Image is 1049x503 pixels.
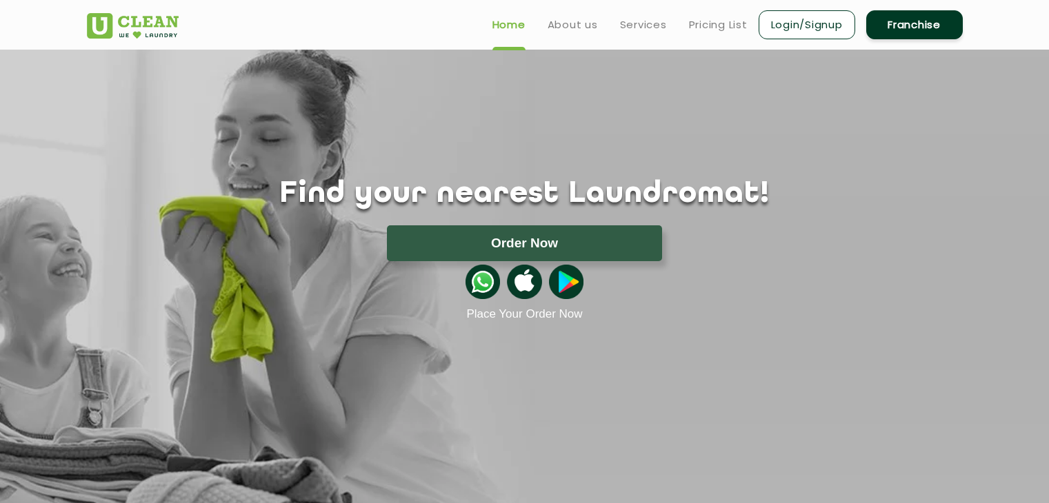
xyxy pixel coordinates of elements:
a: Home [492,17,526,33]
img: UClean Laundry and Dry Cleaning [87,13,179,39]
a: Franchise [866,10,963,39]
a: Place Your Order Now [466,307,582,321]
h1: Find your nearest Laundromat! [77,177,973,212]
a: Services [620,17,667,33]
img: whatsappicon.png [466,265,500,299]
a: Pricing List [689,17,748,33]
img: playstoreicon.png [549,265,583,299]
button: Order Now [387,225,662,261]
a: Login/Signup [759,10,855,39]
a: About us [548,17,598,33]
img: apple-icon.png [507,265,541,299]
